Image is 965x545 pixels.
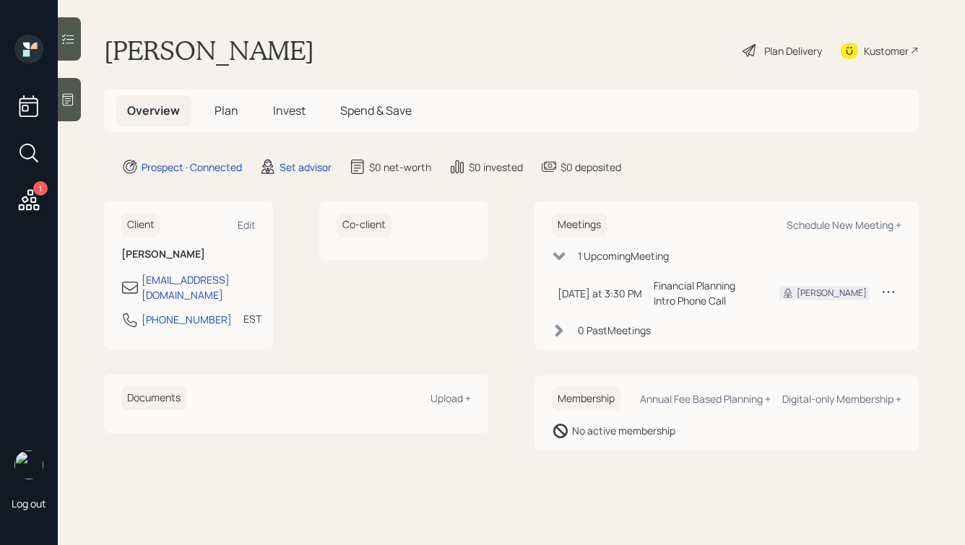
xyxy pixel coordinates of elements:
[572,423,675,438] div: No active membership
[561,160,621,175] div: $0 deposited
[12,497,46,510] div: Log out
[280,160,332,175] div: Set advisor
[238,218,256,232] div: Edit
[369,160,431,175] div: $0 net-worth
[640,392,771,406] div: Annual Fee Based Planning +
[33,181,48,196] div: 1
[578,248,669,263] div: 1 Upcoming Meeting
[142,160,242,175] div: Prospect · Connected
[558,286,642,301] div: [DATE] at 3:30 PM
[469,160,523,175] div: $0 invested
[578,323,651,338] div: 0 Past Meeting s
[552,213,607,237] h6: Meetings
[430,391,471,405] div: Upload +
[104,35,314,66] h1: [PERSON_NAME]
[273,103,306,118] span: Invest
[340,103,412,118] span: Spend & Save
[127,103,180,118] span: Overview
[121,248,256,261] h6: [PERSON_NAME]
[654,278,756,308] div: Financial Planning Intro Phone Call
[142,272,256,302] div: [EMAIL_ADDRESS][DOMAIN_NAME]
[782,392,901,406] div: Digital-only Membership +
[797,287,867,300] div: [PERSON_NAME]
[14,450,43,479] img: hunter_neumayer.jpg
[787,218,901,232] div: Schedule New Meeting +
[121,213,160,237] h6: Client
[552,387,620,411] h6: Membership
[121,386,186,410] h6: Documents
[864,43,909,58] div: Kustomer
[337,213,391,237] h6: Co-client
[243,311,261,326] div: EST
[215,103,238,118] span: Plan
[764,43,822,58] div: Plan Delivery
[142,312,232,327] div: [PHONE_NUMBER]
